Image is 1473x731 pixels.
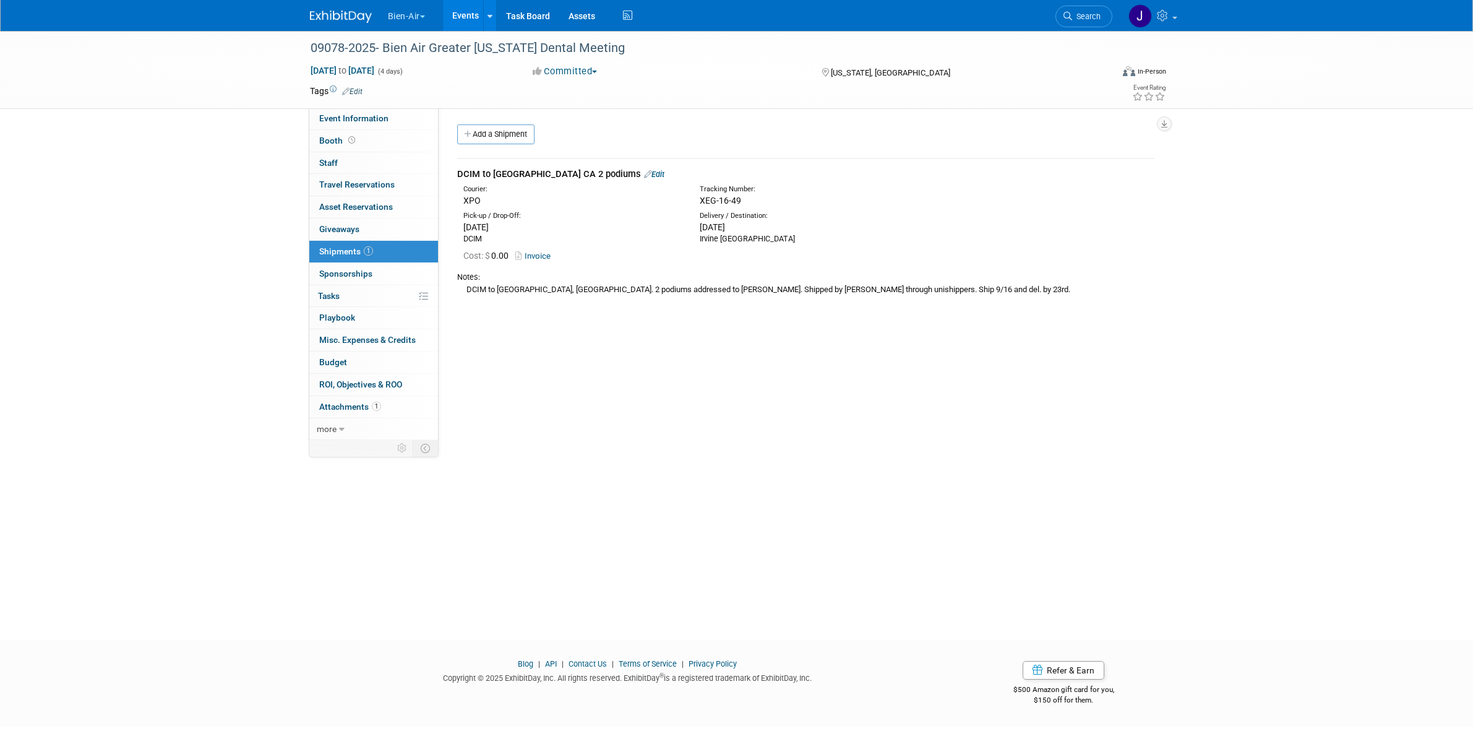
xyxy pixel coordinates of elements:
div: DCIM to [GEOGRAPHIC_DATA] CA 2 podiums [457,168,1154,181]
span: [DATE] [DATE] [310,65,375,76]
img: Format-Inperson.png [1123,66,1135,76]
div: $150 off for them. [964,695,1164,706]
span: 1 [372,402,381,411]
span: 1 [364,246,373,256]
a: Blog [518,659,533,668]
a: Travel Reservations [309,174,438,196]
span: Budget [319,357,347,367]
a: Contact Us [569,659,607,668]
span: to [337,66,348,76]
div: Event Rating [1132,85,1166,91]
span: 0.00 [463,251,513,261]
span: Sponsorships [319,269,372,279]
div: [DATE] [700,221,917,233]
span: Booth [319,136,358,145]
a: Search [1055,6,1112,27]
a: Add a Shipment [457,124,535,144]
a: Staff [309,152,438,174]
a: Shipments1 [309,241,438,262]
img: ExhibitDay [310,11,372,23]
span: Travel Reservations [319,180,395,189]
span: ROI, Objectives & ROO [319,379,402,389]
img: Justin Newborn [1128,4,1152,28]
span: Event Information [319,113,389,123]
span: Misc. Expenses & Credits [319,335,416,345]
a: Playbook [309,307,438,329]
span: Tasks [318,291,340,301]
div: DCIM to [GEOGRAPHIC_DATA], [GEOGRAPHIC_DATA]. 2 podiums addressed to [PERSON_NAME]. Shipped by [P... [457,283,1154,296]
span: | [679,659,687,668]
a: Edit [644,170,664,179]
div: 09078-2025- Bien Air Greater [US_STATE] Dental Meeting [306,37,1094,59]
div: DCIM [463,233,681,244]
a: API [545,659,557,668]
a: Privacy Policy [689,659,737,668]
span: Staff [319,158,338,168]
div: [DATE] [463,221,681,233]
a: Misc. Expenses & Credits [309,329,438,351]
div: Copyright © 2025 ExhibitDay, Inc. All rights reserved. ExhibitDay is a registered trademark of Ex... [310,670,946,684]
a: Attachments1 [309,396,438,418]
span: XEG-16-49 [700,196,741,205]
a: Invoice [515,251,556,261]
div: Irvine [GEOGRAPHIC_DATA] [700,233,917,244]
div: XPO [463,194,681,207]
span: Attachments [319,402,381,412]
a: Refer & Earn [1023,661,1104,680]
a: Tasks [309,285,438,307]
span: (4 days) [377,67,403,76]
td: Toggle Event Tabs [413,440,438,456]
span: Giveaways [319,224,359,234]
span: | [559,659,567,668]
div: In-Person [1137,67,1166,76]
a: more [309,418,438,440]
td: Tags [310,85,363,97]
sup: ® [659,672,664,679]
div: Notes: [457,272,1154,283]
span: Search [1072,12,1101,21]
span: Asset Reservations [319,202,393,212]
a: ROI, Objectives & ROO [309,374,438,396]
span: Shipments [319,246,373,256]
button: Committed [528,65,602,78]
span: Playbook [319,313,355,322]
a: Asset Reservations [309,196,438,218]
span: | [535,659,543,668]
span: Cost: $ [463,251,491,261]
a: Terms of Service [619,659,677,668]
a: Giveaways [309,218,438,240]
div: Tracking Number: [700,184,977,194]
span: more [317,424,337,434]
a: Budget [309,352,438,373]
div: Delivery / Destination: [700,211,917,221]
a: Sponsorships [309,263,438,285]
span: [US_STATE], [GEOGRAPHIC_DATA] [831,68,950,77]
div: $500 Amazon gift card for you, [964,677,1164,705]
a: Edit [342,87,363,96]
td: Personalize Event Tab Strip [392,440,413,456]
span: Booth not reserved yet [346,136,358,145]
span: | [609,659,617,668]
div: Pick-up / Drop-Off: [463,211,681,221]
a: Event Information [309,108,438,129]
div: Event Format [1039,64,1167,83]
div: Courier: [463,184,681,194]
a: Booth [309,130,438,152]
